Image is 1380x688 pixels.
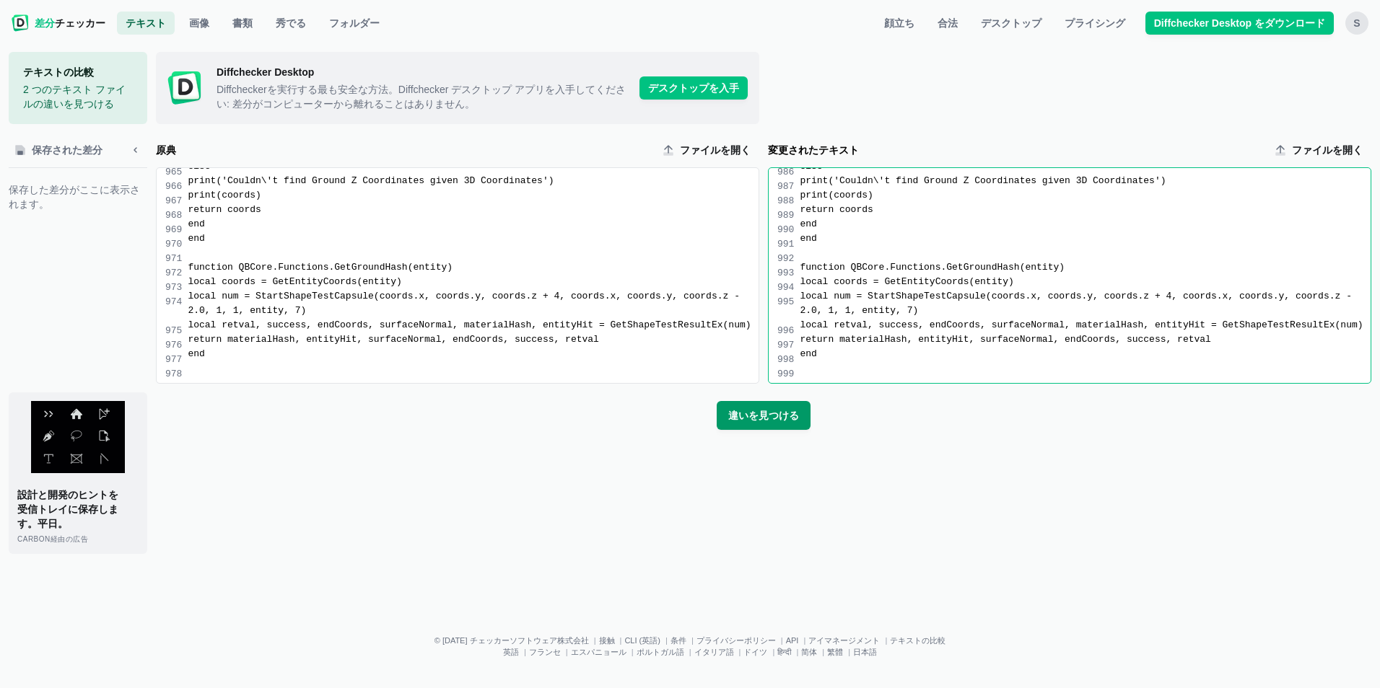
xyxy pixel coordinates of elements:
a: プライバシーポリシー [696,636,776,645]
div: 996 [777,324,794,338]
a: 条件 [671,636,686,645]
div: 987 [777,180,794,194]
label: 原文アップロード [657,138,759,162]
span: 保存した差分がここに表示されます。 [9,182,147,211]
a: 日本語 [853,648,877,656]
div: function QBCore.Functions.GetGroundHash(entity) [188,260,759,275]
div: 995 [777,295,794,324]
span: Diffchecker Desktop をダウンロード [1151,16,1328,30]
div: function QBCore.Functions.GetGroundHash(entity) [800,260,1371,275]
span: プライシング [1062,16,1128,30]
a: テキスト [117,12,175,35]
div: return coords [800,203,1371,217]
span: デスクトップを入手 [639,76,748,100]
div: 990 [777,223,794,237]
span: Diffchecker Desktop [217,65,628,79]
div: end [800,347,1371,361]
span: 差分 [35,17,55,29]
img: 未定義アイコン [31,401,125,473]
div: 973 [165,281,182,295]
a: デスクトップ [972,12,1050,35]
a: 差分チェッカー [12,12,105,35]
div: return coords [188,203,759,217]
a: API [786,636,799,645]
li: © [DATE] チェッカーソフトウェア株式会社 [434,636,599,645]
label: 変更されたテキスト [768,143,1263,157]
div: 970 [165,237,182,252]
div: 969 [165,223,182,237]
span: 違いを見つける [725,408,802,423]
div: 965 [165,165,182,180]
a: アイマネージメント [808,636,880,645]
div: print(coords) [800,188,1371,203]
div: 997 [777,338,794,353]
a: 設計と開発のヒントを受信トレイに保存します。平日。Carbon経由の広告 [9,392,147,554]
div: local coords = GetEntityCoords(entity) [800,275,1371,289]
p: 2 つのテキスト ファイルの違いを見つける [23,82,133,111]
span: 秀でる [273,16,309,30]
a: 画像 [180,12,218,35]
div: local retval, success, endCoords, surfaceNormal, materialHash, entityHit = GetShapeTestResultEx(num) [188,318,759,332]
span: チェッカー [35,16,105,30]
div: 988 [777,194,794,208]
a: エスパニョール [571,648,626,656]
span: 顔立ち [881,16,917,30]
a: Diffchecker Desktop アイコンDiffchecker Desktop Diffcheckerを実行する最も安全な方法。Diffchecker デスクトップ アプリを入手してくだ... [156,52,759,124]
div: 976 [165,338,182,353]
div: 967 [165,194,182,208]
span: テキスト [123,16,169,30]
p: 設計と開発のヒントを受信トレイに保存します。平日。 [17,488,139,531]
div: end [188,217,759,231]
a: 合法 [929,12,966,35]
div: end [800,231,1371,246]
div: print('Couldn\'t find Ground Z Coordinates given 3D Coordinates') [188,174,759,188]
div: 993 [777,266,794,281]
div: end [188,231,759,246]
span: ファイルを開く [677,143,754,157]
img: ディフチェッカーのロゴ [12,14,29,32]
div: 968 [165,208,182,223]
div: 974 [165,295,182,324]
a: 英語 [503,648,519,656]
button: サイドバーの最小化 [124,138,147,162]
span: 画像 [186,16,212,30]
div: 978 [165,367,182,382]
label: 原典 [156,143,651,157]
a: 書類 [224,12,261,35]
a: ポルトガル語 [637,648,684,656]
span: Carbon経由の広告 [17,535,88,543]
label: テキストアップロードの変更 [1269,138,1371,162]
div: local num = StartShapeTestCapsule(coords.x, coords.y, coords.z + 4, coords.x, coords.y, coords.z ... [188,289,759,318]
span: フォルダー [326,16,383,30]
span: 合法 [935,16,961,30]
span: 保存された差分 [29,143,105,157]
div: local num = StartShapeTestCapsule(coords.x, coords.y, coords.z + 4, coords.x, coords.y, coords.z ... [800,289,1371,318]
div: end [188,347,759,361]
div: 977 [165,353,182,367]
span: 書類 [230,16,256,30]
div: print(coords) [188,188,759,203]
a: ドイツ [743,648,767,656]
a: हिन्दी [777,648,791,656]
div: print('Couldn\'t find Ground Z Coordinates given 3D Coordinates') [800,174,1371,188]
a: 简体 [801,648,817,656]
a: 繁體 [827,648,843,656]
div: 999 [777,367,794,382]
div: 971 [165,252,182,266]
div: 994 [777,281,794,295]
div: local retval, success, endCoords, surfaceNormal, materialHash, entityHit = GetShapeTestResultEx(num) [800,318,1371,332]
div: 986 [777,165,794,180]
div: 991 [777,237,794,252]
div: 992 [777,252,794,266]
div: 972 [165,266,182,281]
a: イタリア語 [694,648,734,656]
div: return materialHash, entityHit, surfaceNormal, endCoords, success, retval [800,332,1371,347]
button: 違いを見つける [717,401,811,430]
div: 998 [777,353,794,367]
div: end [800,217,1371,231]
a: Diffchecker Desktop をダウンロード [1145,12,1334,35]
button: s [1345,12,1368,35]
a: 顔立ち [875,12,923,35]
div: local coords = GetEntityCoords(entity) [188,275,759,289]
